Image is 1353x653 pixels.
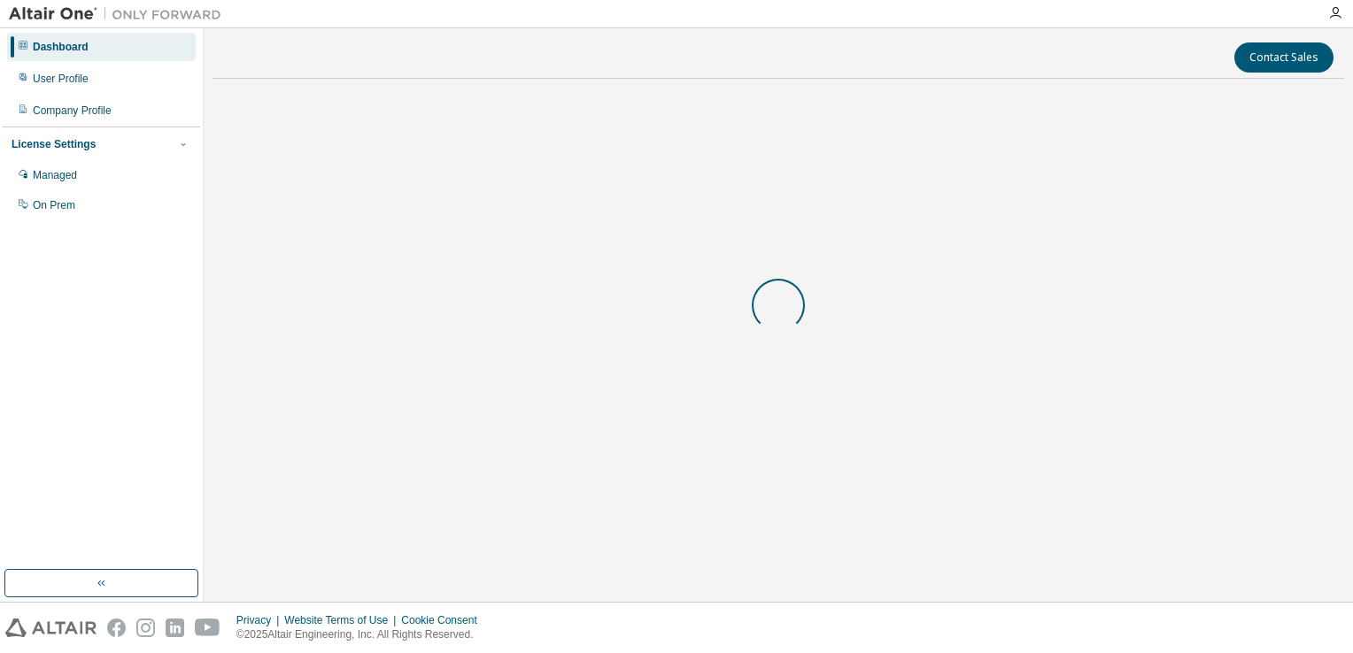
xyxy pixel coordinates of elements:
div: License Settings [12,137,96,151]
div: Cookie Consent [401,613,487,627]
div: Company Profile [33,104,112,118]
img: altair_logo.svg [5,618,97,637]
img: Altair One [9,5,230,23]
div: On Prem [33,198,75,212]
div: Managed [33,168,77,182]
img: youtube.svg [195,618,220,637]
div: Website Terms of Use [284,613,401,627]
button: Contact Sales [1234,42,1334,73]
img: instagram.svg [136,618,155,637]
div: User Profile [33,72,89,86]
p: © 2025 Altair Engineering, Inc. All Rights Reserved. [236,627,488,642]
div: Privacy [236,613,284,627]
img: facebook.svg [107,618,126,637]
img: linkedin.svg [166,618,184,637]
div: Dashboard [33,40,89,54]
